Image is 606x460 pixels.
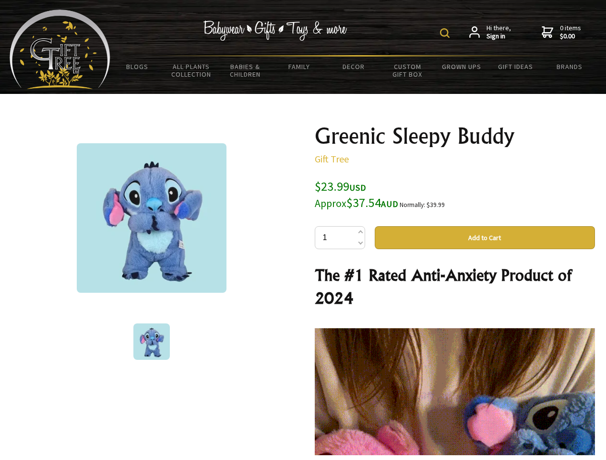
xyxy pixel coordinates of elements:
[315,153,349,165] a: Gift Tree
[326,57,380,77] a: Decor
[315,265,571,308] strong: The #1 Rated Anti-Anxiety Product of 2024
[77,143,226,293] img: Greenic Sleepy Buddy
[381,198,398,209] span: AUD
[400,201,445,209] small: Normally: $39.99
[487,32,511,41] strong: Sign in
[560,23,581,41] span: 0 items
[542,24,581,41] a: 0 items$0.00
[315,197,346,210] small: Approx
[315,178,398,210] span: $23.99 $37.54
[488,57,543,77] a: Gift Ideas
[218,57,273,84] a: Babies & Children
[133,323,170,360] img: Greenic Sleepy Buddy
[434,57,488,77] a: Grown Ups
[560,32,581,41] strong: $0.00
[487,24,511,41] span: Hi there,
[203,21,347,41] img: Babywear - Gifts - Toys & more
[469,24,511,41] a: Hi there,Sign in
[380,57,435,84] a: Custom Gift Box
[349,182,366,193] span: USD
[10,10,110,89] img: Babyware - Gifts - Toys and more...
[440,28,450,38] img: product search
[110,57,165,77] a: BLOGS
[543,57,597,77] a: Brands
[273,57,327,77] a: Family
[165,57,219,84] a: All Plants Collection
[375,226,595,249] button: Add to Cart
[315,125,595,148] h1: Greenic Sleepy Buddy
